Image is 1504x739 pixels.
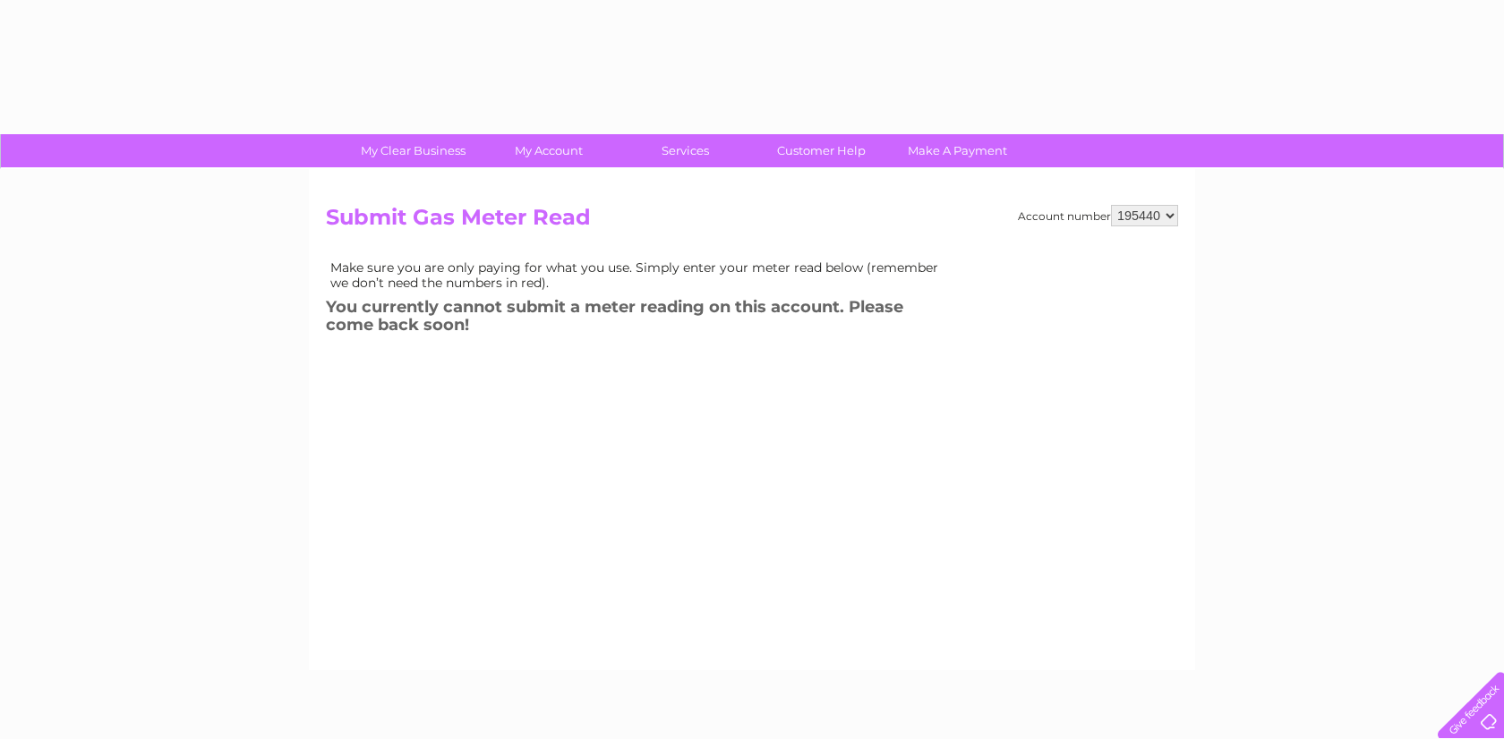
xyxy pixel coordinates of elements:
h3: You currently cannot submit a meter reading on this account. Please come back soon! [326,294,953,344]
div: Account number [1018,205,1178,226]
a: Services [611,134,759,167]
a: My Clear Business [339,134,487,167]
a: Make A Payment [884,134,1031,167]
h2: Submit Gas Meter Read [326,205,1178,239]
a: Customer Help [748,134,895,167]
a: My Account [475,134,623,167]
td: Make sure you are only paying for what you use. Simply enter your meter read below (remember we d... [326,256,953,293]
